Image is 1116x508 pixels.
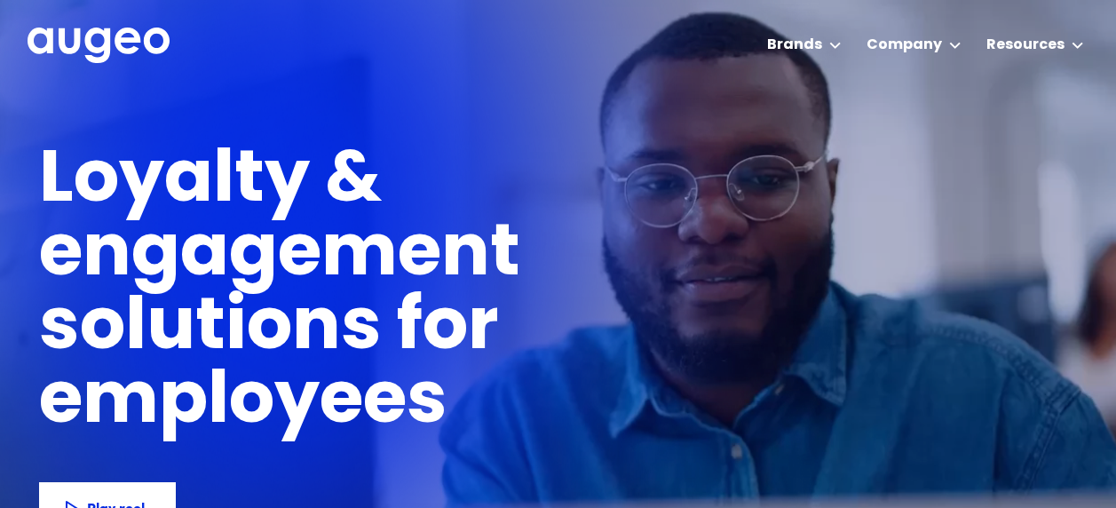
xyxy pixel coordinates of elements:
[39,146,806,367] h1: Loyalty & engagement solutions for
[39,367,479,441] h1: employees
[867,35,942,56] div: Company
[28,28,170,65] a: home
[28,28,170,64] img: Augeo's full logo in white.
[986,35,1065,56] div: Resources
[767,35,822,56] div: Brands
